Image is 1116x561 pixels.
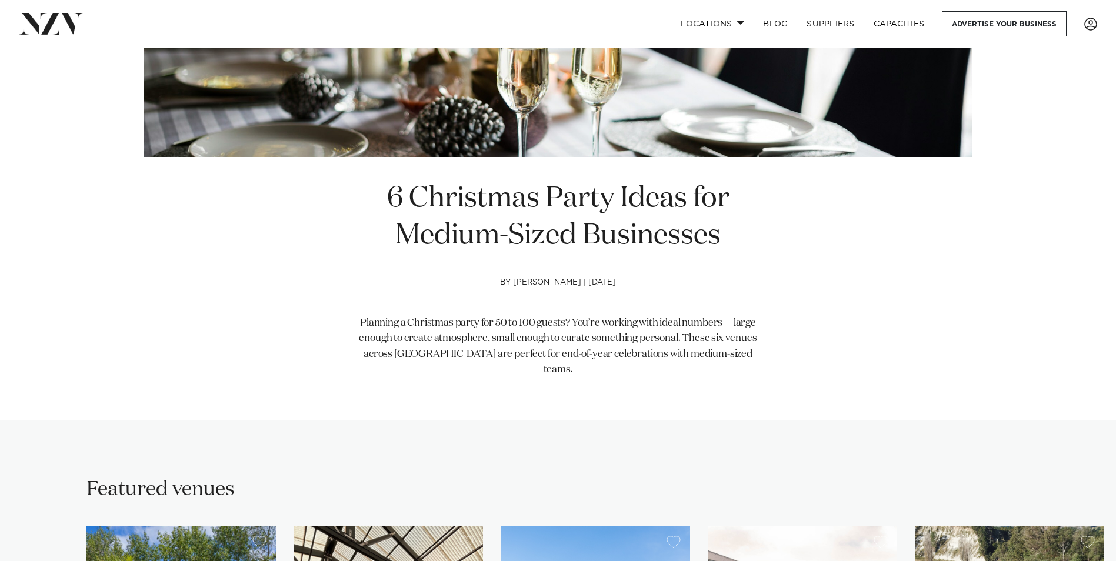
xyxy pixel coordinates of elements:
[864,11,934,36] a: Capacities
[19,13,83,34] img: nzv-logo.png
[671,11,754,36] a: Locations
[357,316,759,378] p: Planning a Christmas party for 50 to 100 guests? You’re working with ideal numbers — large enough...
[357,278,759,316] h4: by [PERSON_NAME] | [DATE]
[942,11,1067,36] a: Advertise your business
[754,11,797,36] a: BLOG
[797,11,864,36] a: SUPPLIERS
[86,476,235,503] h2: Featured venues
[357,181,759,255] h1: 6 Christmas Party Ideas for Medium-Sized Businesses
